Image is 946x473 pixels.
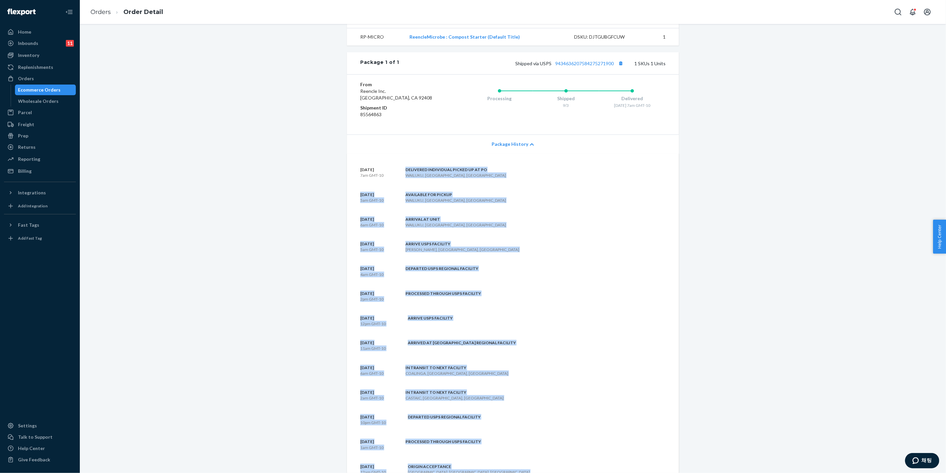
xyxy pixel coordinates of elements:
div: PROCESSED THROUGH USPS FACILITY [405,291,481,296]
div: Integrations [18,189,46,196]
a: Help Center [4,443,76,454]
p: [DATE] [360,439,384,444]
a: Wholesale Orders [15,96,76,107]
div: CASTAIC, [GEOGRAPHIC_DATA], [GEOGRAPHIC_DATA] [405,395,504,401]
div: ARRIVE USPS FACILITY [405,241,519,247]
div: Fast Tags [18,222,39,228]
button: Open account menu [921,5,934,19]
a: Reporting [4,154,76,164]
div: Delivered [599,95,666,102]
div: DSKU: DJTGUBGFCUW [574,34,637,40]
div: Billing [18,168,32,174]
td: RP-MICRO [347,28,404,46]
p: [DATE] [360,167,384,172]
span: Shipped via USPS [515,61,625,66]
div: 1 SKUs 1 Units [399,59,666,68]
a: Freight [4,119,76,130]
p: 10pm GMT-10 [360,420,386,425]
dd: 85564863 [360,111,440,118]
dt: Shipment ID [360,105,440,111]
span: Package History [492,141,528,147]
button: Help Center [933,220,946,254]
div: ARRIVE USPS FACILITY [408,315,453,321]
div: Orders [18,75,34,82]
p: 6am GMT-10 [360,222,384,228]
p: [DATE] [360,365,384,370]
p: [DATE] [360,266,384,271]
p: 7am GMT-10 [360,172,384,178]
button: Talk to Support [4,432,76,442]
div: Talk to Support [18,434,53,440]
button: Give Feedback [4,454,76,465]
a: Prep [4,130,76,141]
div: WAILUKU, [GEOGRAPHIC_DATA], [GEOGRAPHIC_DATA] [405,197,506,203]
p: [DATE] [360,315,386,321]
div: Inbounds [18,40,38,47]
div: PROCESSED THROUGH USPS FACILITY [405,439,481,444]
a: Inbounds11 [4,38,76,49]
div: 11 [66,40,74,47]
span: Reencle Inc. [GEOGRAPHIC_DATA], CA 92408 [360,88,432,101]
div: ORIGIN ACCEPTANCE [408,464,530,469]
button: Open notifications [906,5,919,19]
div: Replenishments [18,64,53,71]
div: Wholesale Orders [18,98,59,105]
div: Add Fast Tag [18,235,42,241]
div: Reporting [18,156,40,162]
div: Freight [18,121,34,128]
button: Open Search Box [891,5,905,19]
div: Inventory [18,52,39,59]
div: DEPARTED USPS REGIONAL FACILITY [405,266,478,271]
div: Returns [18,144,36,150]
div: ARRIVED AT [GEOGRAPHIC_DATA] REGIONAL FACILITY [408,340,516,346]
div: [DATE] 7am GMT-10 [599,103,666,108]
p: [DATE] [360,414,386,420]
iframe: 상담사 중 한 명과 채팅할 수 있는 위젯을 엽니다. [905,453,939,470]
p: [DATE] [360,291,384,296]
p: 2am GMT-10 [360,395,384,401]
button: Fast Tags [4,220,76,230]
div: Home [18,29,31,35]
p: [DATE] [360,464,386,469]
a: Home [4,27,76,37]
button: Close Navigation [63,5,76,19]
div: COALINGA, [GEOGRAPHIC_DATA], [GEOGRAPHIC_DATA] [405,370,508,376]
div: 9/3 [533,103,599,108]
div: IN TRANSIT TO NEXT FACILITY [405,389,504,395]
a: Returns [4,142,76,152]
div: Prep [18,132,28,139]
p: [DATE] [360,389,384,395]
div: IN TRANSIT TO NEXT FACILITY [405,365,508,370]
p: 5am GMT-10 [360,197,384,203]
p: 11am GMT-10 [360,346,386,351]
a: Replenishments [4,62,76,73]
p: 6am GMT-10 [360,370,384,376]
a: Order Detail [123,8,163,16]
a: Add Fast Tag [4,233,76,244]
a: Billing [4,166,76,176]
p: 12pm GMT-10 [360,321,386,327]
a: 9434636207584275271900 [555,61,614,66]
div: Package 1 of 1 [360,59,399,68]
a: Add Integration [4,201,76,211]
div: ARRIVAL AT UNIT [405,216,506,222]
p: [DATE] [360,192,384,197]
p: 2pm GMT-10 [360,296,384,302]
button: Integrations [4,187,76,198]
p: 4am GMT-10 [360,272,384,277]
p: [DATE] [360,216,384,222]
td: 1 [642,28,679,46]
div: Processing [466,95,533,102]
button: Copy tracking number [616,59,625,68]
div: Parcel [18,109,32,116]
div: Shipped [533,95,599,102]
div: WAILUKU, [GEOGRAPHIC_DATA], [GEOGRAPHIC_DATA] [405,172,506,178]
p: 5am GMT-10 [360,247,384,252]
div: DELIVERED INDIVIDUAL PICKED UP AT PO [405,167,506,172]
p: [DATE] [360,241,384,247]
div: DEPARTED USPS REGIONAL FACILITY [408,414,481,420]
div: Ecommerce Orders [18,87,61,93]
a: Inventory [4,50,76,61]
